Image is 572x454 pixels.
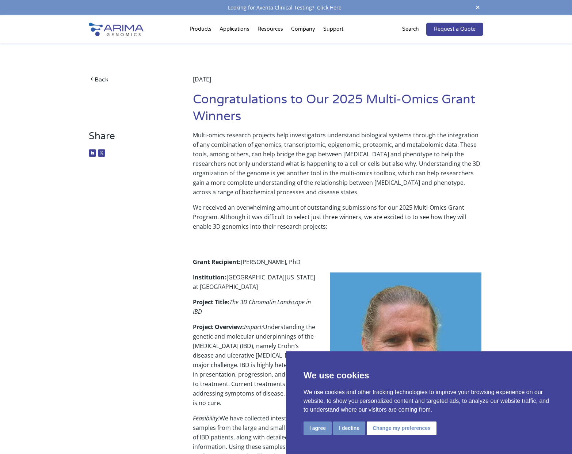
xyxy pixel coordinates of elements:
em: The 3D Chromatin Landscape in IBD [193,298,311,316]
button: I agree [304,421,332,435]
em: Feasibility: [193,414,220,422]
p: Search [402,24,419,34]
p: We received an overwhelming amount of outstanding submissions for our 2025 Multi-Omics Grant Prog... [193,203,483,237]
p: Multi-omics research projects help investigators understand biological systems through the integr... [193,130,483,203]
div: Looking for Aventa Clinical Testing? [89,3,483,12]
button: Change my preferences [367,421,436,435]
p: We use cookies [304,369,554,382]
h1: Congratulations to Our 2025 Multi-Omics Grant Winners [193,91,483,130]
h3: Share [89,130,171,148]
a: Back [89,75,171,84]
strong: Project Overview: [193,323,244,331]
a: Click Here [314,4,344,11]
strong: Grant Recipient: [193,258,241,266]
strong: Project Title: [193,298,229,306]
img: Arima-Genomics-logo [89,23,144,36]
button: I decline [333,421,365,435]
p: [GEOGRAPHIC_DATA][US_STATE] at [GEOGRAPHIC_DATA] [193,272,483,297]
em: Impact: [244,323,263,331]
strong: Institution: [193,273,226,281]
p: We use cookies and other tracking technologies to improve your browsing experience on our website... [304,388,554,414]
div: [DATE] [193,75,483,91]
p: [PERSON_NAME], PhD [193,257,483,272]
p: Understanding the genetic and molecular underpinnings of the [MEDICAL_DATA] (IBD), namely Crohn’s... [193,322,483,413]
a: Request a Quote [426,23,483,36]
